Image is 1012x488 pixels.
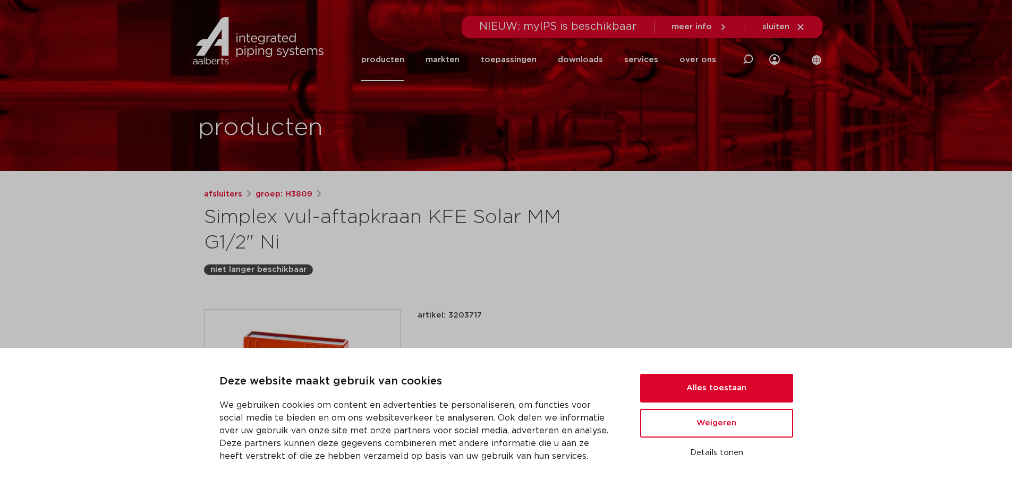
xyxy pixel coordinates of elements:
button: Alles toestaan [640,374,793,403]
a: over ons [679,38,716,81]
span: meer info [671,23,712,31]
p: We gebruiken cookies om content en advertenties te personaliseren, om functies voor social media ... [219,399,615,463]
a: sluiten [762,22,805,32]
p: artikel: 3203717 [418,309,482,322]
a: services [624,38,658,81]
span: NIEUW: myIPS is beschikbaar [479,21,637,32]
span: sluiten [762,23,789,31]
nav: Menu [361,38,716,81]
a: groep: H3809 [256,188,312,201]
a: meer info [671,22,728,32]
a: markten [426,38,460,81]
p: Deze website maakt gebruik van cookies [219,373,615,390]
button: Weigeren [640,409,793,438]
a: downloads [558,38,603,81]
a: toepassingen [481,38,537,81]
div: my IPS [769,38,780,81]
a: afsluiters [204,188,242,201]
h1: producten [198,111,323,145]
a: producten [361,38,404,81]
p: niet langer beschikbaar [210,263,307,276]
button: Details tonen [640,444,793,462]
h1: Simplex vul-aftapkraan KFE Solar MM G1/2" Ni [204,205,603,256]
